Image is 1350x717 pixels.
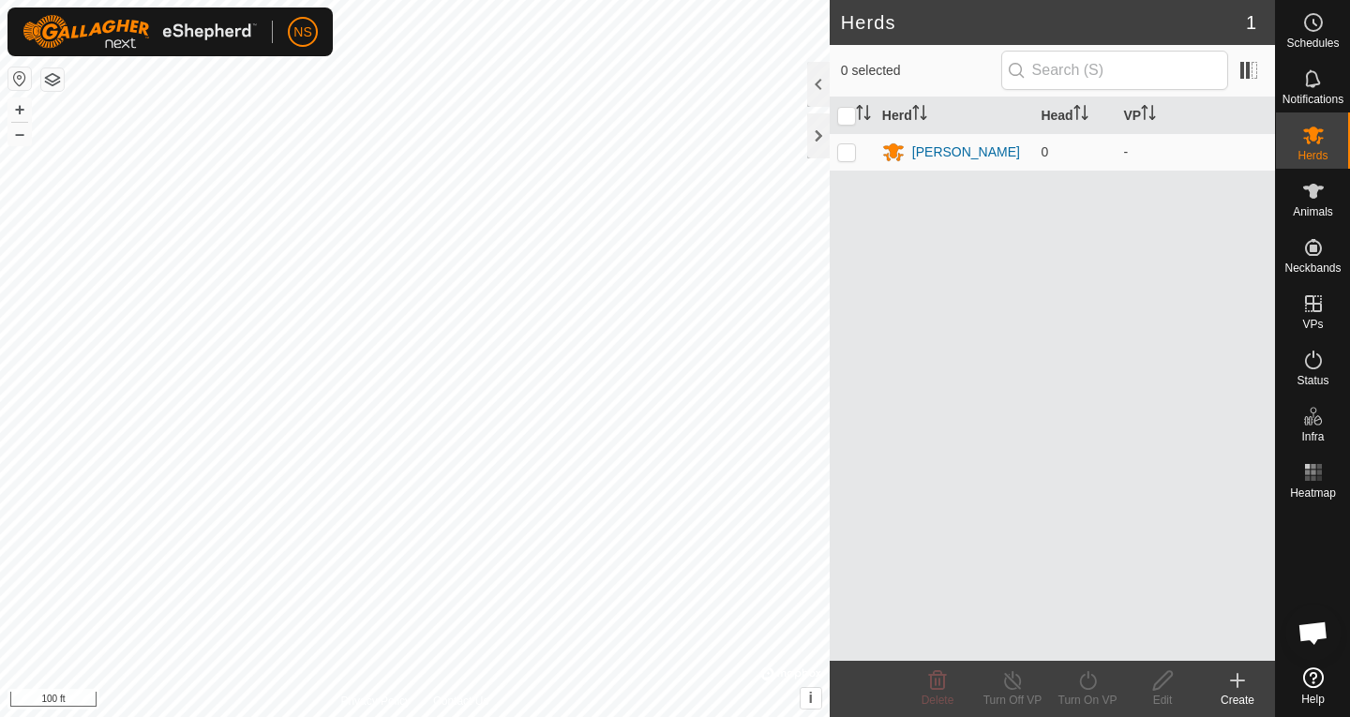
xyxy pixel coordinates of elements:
th: VP [1116,97,1275,134]
span: Neckbands [1284,262,1341,274]
span: Infra [1301,431,1324,442]
div: Turn On VP [1050,692,1125,709]
span: Notifications [1282,94,1343,105]
span: Schedules [1286,37,1339,49]
button: i [801,688,821,709]
h2: Herds [841,11,1246,34]
div: Create [1200,692,1275,709]
div: [PERSON_NAME] [912,142,1020,162]
p-sorticon: Activate to sort [912,108,927,123]
span: 1 [1246,8,1256,37]
div: Open chat [1285,605,1342,661]
button: Map Layers [41,68,64,91]
th: Head [1033,97,1116,134]
span: i [809,690,813,706]
span: Help [1301,694,1325,705]
span: 0 [1041,144,1048,159]
th: Herd [875,97,1034,134]
span: Heatmap [1290,487,1336,499]
span: Status [1297,375,1328,386]
span: VPs [1302,319,1323,330]
button: – [8,123,31,145]
span: NS [293,22,311,42]
span: Animals [1293,206,1333,217]
span: Delete [922,694,954,707]
button: Reset Map [8,67,31,90]
img: Gallagher Logo [22,15,257,49]
p-sorticon: Activate to sort [1141,108,1156,123]
a: Help [1276,660,1350,712]
span: 0 selected [841,61,1001,81]
div: Edit [1125,692,1200,709]
input: Search (S) [1001,51,1228,90]
td: - [1116,133,1275,171]
button: + [8,98,31,121]
p-sorticon: Activate to sort [856,108,871,123]
p-sorticon: Activate to sort [1073,108,1088,123]
a: Privacy Policy [340,693,411,710]
a: Contact Us [433,693,488,710]
div: Turn Off VP [975,692,1050,709]
span: Herds [1297,150,1327,161]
